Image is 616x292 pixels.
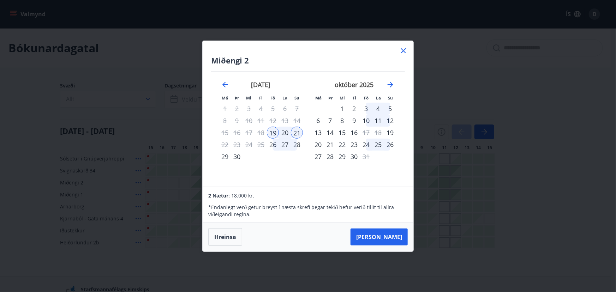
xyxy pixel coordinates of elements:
td: Choose föstudagur, 17. október 2025 as your check-in date. It’s available. [360,127,372,139]
h4: Miðengi 2 [211,55,405,66]
td: Choose mánudagur, 20. október 2025 as your check-in date. It’s available. [312,139,324,151]
td: Selected as end date. sunnudagur, 21. september 2025 [291,127,303,139]
div: 30 [348,151,360,163]
small: Má [315,95,322,101]
td: Choose þriðjudagur, 21. október 2025 as your check-in date. It’s available. [324,139,336,151]
small: Su [294,95,299,101]
td: Selected as start date. föstudagur, 19. september 2025 [267,127,279,139]
div: 10 [360,115,372,127]
div: 6 [312,115,324,127]
div: 8 [336,115,348,127]
td: Choose þriðjudagur, 30. september 2025 as your check-in date. It’s available. [231,151,243,163]
td: Not available. fimmtudagur, 18. september 2025 [255,127,267,139]
td: Choose miðvikudagur, 8. október 2025 as your check-in date. It’s available. [336,115,348,127]
td: Not available. mánudagur, 15. september 2025 [219,127,231,139]
div: 23 [348,139,360,151]
small: Mi [246,95,252,101]
td: Choose laugardagur, 25. október 2025 as your check-in date. It’s available. [372,139,384,151]
td: Not available. fimmtudagur, 11. september 2025 [255,115,267,127]
td: Choose mánudagur, 13. október 2025 as your check-in date. It’s available. [312,127,324,139]
small: Þr [328,95,333,101]
td: Not available. sunnudagur, 7. september 2025 [291,103,303,115]
td: Choose miðvikudagur, 29. október 2025 as your check-in date. It’s available. [336,151,348,163]
td: Not available. miðvikudagur, 17. september 2025 [243,127,255,139]
div: 26 [384,139,396,151]
small: Þr [235,95,239,101]
td: Choose föstudagur, 24. október 2025 as your check-in date. It’s available. [360,139,372,151]
div: 28 [291,139,303,151]
div: 5 [384,103,396,115]
div: 1 [336,103,348,115]
div: 27 [312,151,324,163]
td: Selected. laugardagur, 20. september 2025 [279,127,291,139]
small: Má [222,95,228,101]
div: 20 [312,139,324,151]
td: Choose sunnudagur, 12. október 2025 as your check-in date. It’s available. [384,115,396,127]
td: Choose mánudagur, 27. október 2025 as your check-in date. It’s available. [312,151,324,163]
div: 4 [372,103,384,115]
td: Choose mánudagur, 29. september 2025 as your check-in date. It’s available. [219,151,231,163]
button: [PERSON_NAME] [351,229,408,245]
div: 25 [372,139,384,151]
td: Choose miðvikudagur, 1. október 2025 as your check-in date. It’s available. [336,103,348,115]
td: Not available. fimmtudagur, 25. september 2025 [255,139,267,151]
td: Not available. miðvikudagur, 3. september 2025 [243,103,255,115]
div: 29 [219,151,231,163]
td: Not available. þriðjudagur, 23. september 2025 [231,139,243,151]
td: Not available. föstudagur, 5. september 2025 [267,103,279,115]
span: 2 Nætur: [208,192,230,199]
td: Not available. föstudagur, 12. september 2025 [267,115,279,127]
td: Not available. þriðjudagur, 2. september 2025 [231,103,243,115]
td: Choose fimmtudagur, 2. október 2025 as your check-in date. It’s available. [348,103,360,115]
td: Choose laugardagur, 11. október 2025 as your check-in date. It’s available. [372,115,384,127]
div: Move backward to switch to the previous month. [221,80,229,89]
div: 24 [360,139,372,151]
div: 21 [324,139,336,151]
div: 16 [348,127,360,139]
td: Choose sunnudagur, 5. október 2025 as your check-in date. It’s available. [384,103,396,115]
div: 28 [324,151,336,163]
td: Not available. þriðjudagur, 9. september 2025 [231,115,243,127]
div: Aðeins útritun í boði [291,127,303,139]
td: Choose þriðjudagur, 14. október 2025 as your check-in date. It’s available. [324,127,336,139]
td: Not available. þriðjudagur, 16. september 2025 [231,127,243,139]
div: 14 [324,127,336,139]
td: Choose föstudagur, 26. september 2025 as your check-in date. It’s available. [267,139,279,151]
div: Aðeins innritun í boði [384,127,396,139]
div: Aðeins innritun í boði [267,139,279,151]
div: Move forward to switch to the next month. [386,80,395,89]
div: 3 [360,103,372,115]
strong: [DATE] [251,80,271,89]
div: 7 [324,115,336,127]
td: Choose miðvikudagur, 15. október 2025 as your check-in date. It’s available. [336,127,348,139]
td: Choose sunnudagur, 26. október 2025 as your check-in date. It’s available. [384,139,396,151]
div: 30 [231,151,243,163]
div: 11 [372,115,384,127]
td: Choose fimmtudagur, 16. október 2025 as your check-in date. It’s available. [348,127,360,139]
div: 20 [279,127,291,139]
td: Not available. laugardagur, 6. september 2025 [279,103,291,115]
td: Choose fimmtudagur, 30. október 2025 as your check-in date. It’s available. [348,151,360,163]
div: Aðeins útritun í boði [360,127,372,139]
td: Not available. sunnudagur, 14. september 2025 [291,115,303,127]
div: 22 [336,139,348,151]
small: Fö [364,95,369,101]
td: Not available. laugardagur, 18. október 2025 [372,127,384,139]
div: 13 [312,127,324,139]
td: Choose föstudagur, 31. október 2025 as your check-in date. It’s available. [360,151,372,163]
small: Fö [271,95,275,101]
p: * Endanlegt verð getur breyst í næsta skrefi þegar tekið hefur verið tillit til allra viðeigandi ... [208,204,407,218]
td: Choose laugardagur, 4. október 2025 as your check-in date. It’s available. [372,103,384,115]
td: Not available. mánudagur, 1. september 2025 [219,103,231,115]
td: Choose miðvikudagur, 22. október 2025 as your check-in date. It’s available. [336,139,348,151]
td: Not available. fimmtudagur, 4. september 2025 [255,103,267,115]
td: Choose sunnudagur, 19. október 2025 as your check-in date. It’s available. [384,127,396,139]
td: Choose föstudagur, 3. október 2025 as your check-in date. It’s available. [360,103,372,115]
span: 18.000 kr. [231,192,254,199]
small: Fi [353,95,356,101]
div: 9 [348,115,360,127]
td: Not available. miðvikudagur, 10. september 2025 [243,115,255,127]
button: Hreinsa [208,228,242,246]
small: La [282,95,287,101]
div: 2 [348,103,360,115]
